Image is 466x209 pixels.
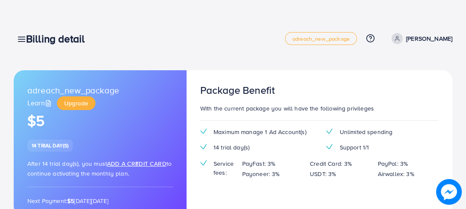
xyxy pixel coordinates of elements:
[388,33,452,44] a: [PERSON_NAME]
[27,84,119,96] span: adreach_new_package
[27,112,173,130] h1: $5
[242,158,276,169] p: PayFast: 3%
[67,197,74,205] strong: $5
[339,143,369,152] span: Support 1/1
[200,160,207,166] img: tick
[378,169,414,179] p: Airwallex: 3%
[214,159,235,177] span: Service fees:
[214,143,249,152] span: 14 trial day(s)
[378,158,408,169] p: PayPal: 3%
[310,169,336,179] p: USDT: 3%
[57,96,95,110] a: Upgrade
[64,99,88,107] span: Upgrade
[27,159,172,178] span: After 14 trial day(s), you must to continue activating the monthly plan.
[242,169,280,179] p: Payoneer: 3%
[200,103,439,113] p: With the current package you will have the following privileges
[26,33,92,45] h3: Billing detail
[310,158,352,169] p: Credit Card: 3%
[292,36,350,42] span: adreach_new_package
[27,98,53,108] a: Learn
[200,144,207,149] img: tick
[326,144,332,149] img: tick
[200,84,275,96] h3: Package Benefit
[214,128,306,136] span: Maximum manage 1 Ad Account(s)
[406,33,452,44] p: [PERSON_NAME]
[285,32,357,45] a: adreach_new_package
[326,128,332,134] img: tick
[27,196,173,206] p: Next Payment: [DATE][DATE]
[339,128,392,136] span: Unlimited spending
[436,179,462,205] img: image
[200,128,207,134] img: tick
[32,142,68,149] span: 14 trial day(s)
[107,159,166,168] span: Add a credit card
